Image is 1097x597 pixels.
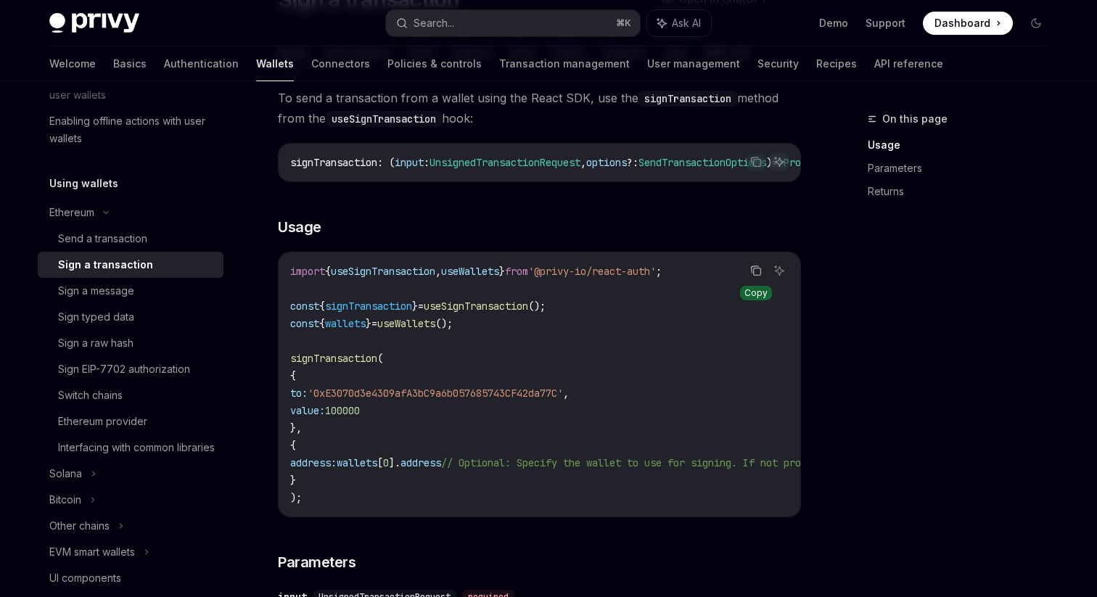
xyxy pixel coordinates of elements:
span: const [290,317,319,330]
span: , [580,156,586,169]
a: Connectors [311,46,370,81]
a: Policies & controls [387,46,482,81]
span: }, [290,421,302,435]
span: = [371,317,377,330]
button: Search...⌘K [386,10,640,36]
a: Sign typed data [38,304,223,330]
a: Demo [819,16,848,30]
span: wallets [337,456,377,469]
div: Sign a message [58,282,134,300]
span: Parameters [278,552,356,572]
a: Returns [868,180,1059,203]
span: } [412,300,418,313]
a: Sign a transaction [38,252,223,278]
span: '@privy-io/react-auth' [528,265,656,278]
span: On this page [882,110,948,128]
span: { [319,300,325,313]
span: input [395,156,424,169]
span: , [563,387,569,400]
a: Usage [868,133,1059,157]
span: } [290,474,296,487]
h5: Using wallets [49,175,118,192]
a: Transaction management [499,46,630,81]
span: 0 [383,456,389,469]
span: = [418,300,424,313]
code: useSignTransaction [326,111,442,127]
a: Sign a raw hash [38,330,223,356]
button: Ask AI [770,152,789,171]
button: Copy the contents from the code block [747,152,765,171]
a: Switch chains [38,382,223,408]
span: value: [290,404,325,417]
div: Interfacing with common libraries [58,439,215,456]
span: address [400,456,441,469]
span: wallets [325,317,366,330]
a: Welcome [49,46,96,81]
span: signTransaction [290,156,377,169]
span: Dashboard [934,16,990,30]
div: Sign a raw hash [58,334,133,352]
a: Parameters [868,157,1059,180]
span: ⌘ K [616,17,631,29]
span: : ( [377,156,395,169]
span: import [290,265,325,278]
a: Authentication [164,46,239,81]
a: API reference [874,46,943,81]
div: EVM smart wallets [49,543,135,561]
a: Ethereum provider [38,408,223,435]
div: Switch chains [58,387,123,404]
div: Sign EIP-7702 authorization [58,361,190,378]
span: signTransaction [290,352,377,365]
span: ( [377,352,383,365]
span: To send a transaction from a wallet using the React SDK, use the method from the hook: [278,88,801,128]
span: 100000 [325,404,360,417]
span: options [586,156,627,169]
span: useSignTransaction [424,300,528,313]
div: Solana [49,465,82,482]
span: } [366,317,371,330]
div: Enabling offline actions with user wallets [49,112,215,147]
span: from [505,265,528,278]
a: Enabling offline actions with user wallets [38,108,223,152]
span: (); [528,300,546,313]
a: Sign EIP-7702 authorization [38,356,223,382]
span: Ask AI [672,16,701,30]
a: Basics [113,46,147,81]
a: Support [866,16,905,30]
a: User management [647,46,740,81]
img: dark logo [49,13,139,33]
span: SendTransactionOptions [638,156,766,169]
button: Ask AI [770,261,789,280]
span: UnsignedTransactionRequest [430,156,580,169]
span: ) [766,156,772,169]
span: signTransaction [325,300,412,313]
span: [ [377,456,383,469]
div: Send a transaction [58,230,147,247]
span: ?: [627,156,638,169]
span: address: [290,456,337,469]
a: Wallets [256,46,294,81]
div: Ethereum [49,204,94,221]
span: , [435,265,441,278]
a: Dashboard [923,12,1013,35]
span: useSignTransaction [331,265,435,278]
span: (); [435,317,453,330]
span: } [499,265,505,278]
a: Recipes [816,46,857,81]
span: : [424,156,430,169]
button: Ask AI [647,10,711,36]
div: Ethereum provider [58,413,147,430]
span: Usage [278,217,321,237]
div: Bitcoin [49,491,81,509]
span: { [290,369,296,382]
span: to: [290,387,308,400]
div: Sign typed data [58,308,134,326]
div: Other chains [49,517,110,535]
span: { [290,439,296,452]
button: Copy the contents from the code block [747,261,765,280]
span: useWallets [441,265,499,278]
div: Copy [740,286,772,300]
div: Search... [414,15,454,32]
span: { [319,317,325,330]
span: const [290,300,319,313]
